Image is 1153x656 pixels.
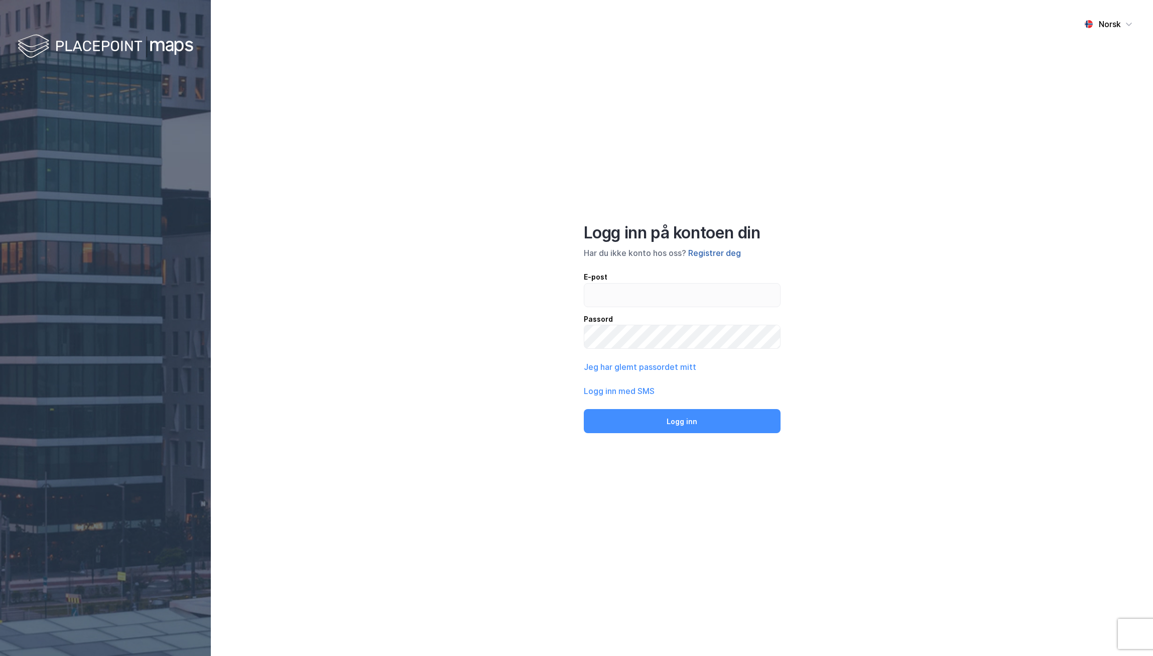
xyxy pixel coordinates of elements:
div: Logg inn på kontoen din [584,223,781,243]
div: Passord [584,313,781,325]
img: logo-white.f07954bde2210d2a523dddb988cd2aa7.svg [18,32,193,62]
button: Jeg har glemt passordet mitt [584,361,696,373]
div: Har du ikke konto hos oss? [584,247,781,259]
button: Logg inn med SMS [584,385,655,397]
iframe: Chat Widget [1103,608,1153,656]
div: E-post [584,271,781,283]
button: Logg inn [584,409,781,433]
button: Registrer deg [688,247,741,259]
div: Norsk [1099,18,1121,30]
